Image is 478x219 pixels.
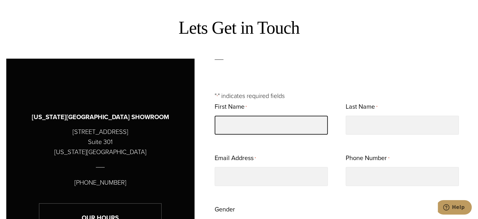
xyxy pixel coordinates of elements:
[6,17,472,38] h2: Lets Get in Touch
[215,204,235,215] legend: Gender
[32,112,169,122] h3: [US_STATE][GEOGRAPHIC_DATA] SHOWROOM
[438,200,472,216] iframe: Opens a widget where you can chat to one of our agents
[346,152,389,164] label: Phone Number
[74,177,126,187] p: [PHONE_NUMBER]
[346,101,377,113] label: Last Name
[215,101,247,113] label: First Name
[54,127,146,157] p: [STREET_ADDRESS] Suite 301 [US_STATE][GEOGRAPHIC_DATA]
[215,152,256,164] label: Email Address
[215,91,472,101] p: " " indicates required fields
